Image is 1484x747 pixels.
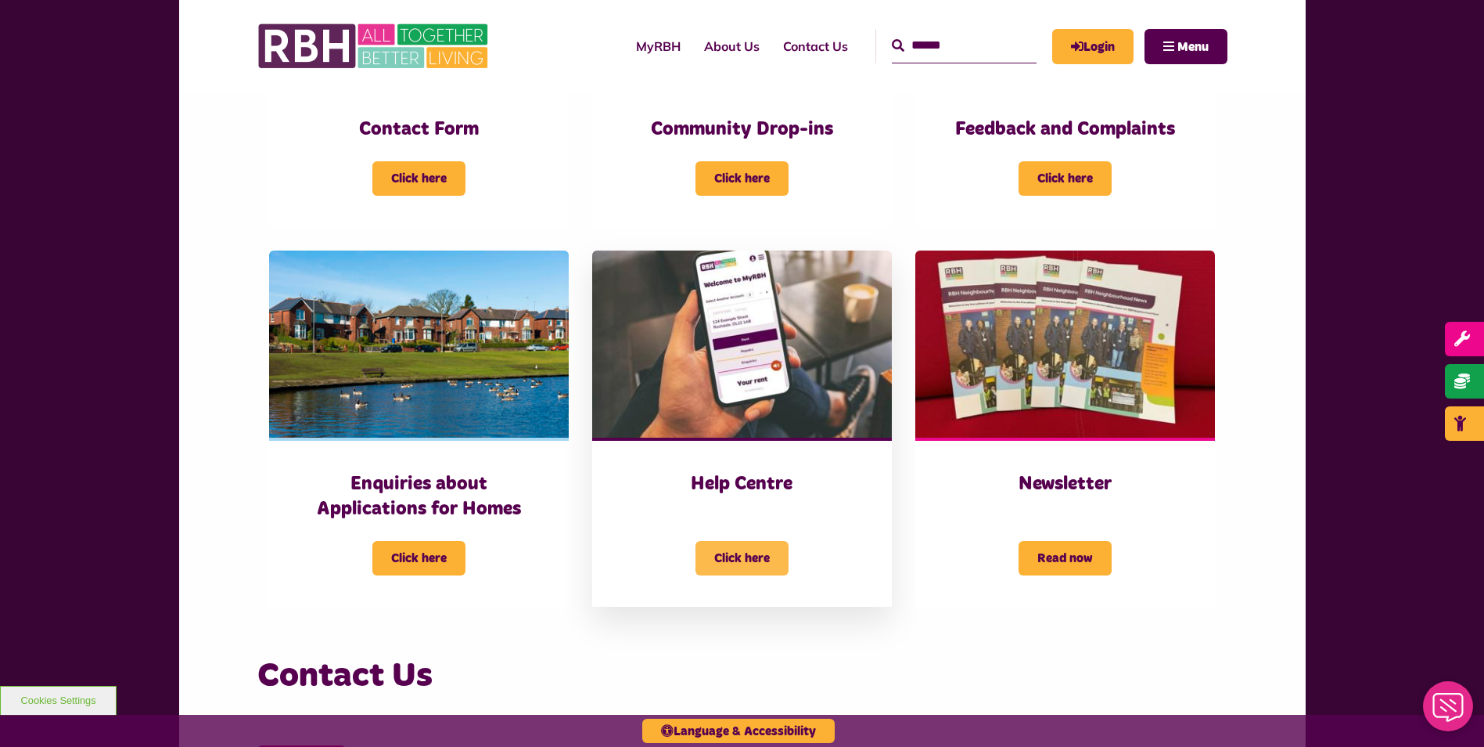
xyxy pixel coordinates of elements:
span: Menu [1177,41,1209,53]
img: RBH Newsletter Copies [915,251,1215,438]
span: Read now [1019,541,1112,576]
a: MyRBH [624,25,692,67]
img: Dewhirst Rd 03 [269,251,569,438]
a: Help Centre Click here [592,251,892,607]
span: Click here [695,161,789,196]
a: Contact Us [771,25,860,67]
h3: Help Centre [623,472,861,496]
a: About Us [692,25,771,67]
iframe: Netcall Web Assistant for live chat [1414,677,1484,747]
h3: Community Drop-ins [623,117,861,142]
span: Click here [695,541,789,576]
h3: Enquiries about Applications for Homes [300,472,537,521]
h3: Contact Us [257,654,1227,698]
span: Click here [1019,161,1112,196]
h3: Newsletter [947,472,1184,496]
button: Navigation [1144,29,1227,64]
h3: Feedback and Complaints [947,117,1184,142]
a: MyRBH [1052,29,1134,64]
img: RBH [257,16,492,77]
span: Click here [372,161,465,196]
span: Click here [372,541,465,576]
input: Search [892,29,1037,63]
a: Enquiries about Applications for Homes Click here [269,251,569,607]
img: Myrbh Man Wth Mobile Correct [592,251,892,438]
a: Newsletter Read now [915,251,1215,607]
h3: Contact Form [300,117,537,142]
button: Language & Accessibility [642,719,835,743]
